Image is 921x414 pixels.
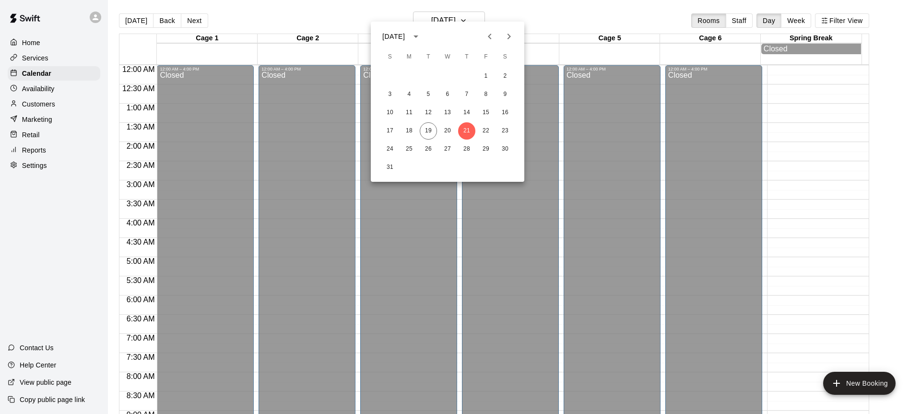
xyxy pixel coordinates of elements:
span: Sunday [381,47,399,67]
button: 3 [381,86,399,103]
button: 17 [381,122,399,140]
button: 18 [401,122,418,140]
button: 6 [439,86,456,103]
button: 27 [439,141,456,158]
button: 10 [381,104,399,121]
button: 14 [458,104,475,121]
span: Monday [401,47,418,67]
button: 23 [496,122,514,140]
span: Thursday [458,47,475,67]
button: 9 [496,86,514,103]
button: 24 [381,141,399,158]
button: 2 [496,68,514,85]
button: 28 [458,141,475,158]
button: 26 [420,141,437,158]
span: Saturday [496,47,514,67]
div: [DATE] [382,32,405,42]
button: Previous month [480,27,499,46]
button: calendar view is open, switch to year view [408,28,424,45]
button: 20 [439,122,456,140]
span: Tuesday [420,47,437,67]
button: 21 [458,122,475,140]
button: 19 [420,122,437,140]
button: 31 [381,159,399,176]
button: 15 [477,104,495,121]
button: 5 [420,86,437,103]
button: 29 [477,141,495,158]
button: 11 [401,104,418,121]
span: Friday [477,47,495,67]
button: 13 [439,104,456,121]
span: Wednesday [439,47,456,67]
button: 4 [401,86,418,103]
button: 16 [496,104,514,121]
button: 30 [496,141,514,158]
button: 25 [401,141,418,158]
button: Next month [499,27,519,46]
button: 22 [477,122,495,140]
button: 1 [477,68,495,85]
button: 8 [477,86,495,103]
button: 12 [420,104,437,121]
button: 7 [458,86,475,103]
